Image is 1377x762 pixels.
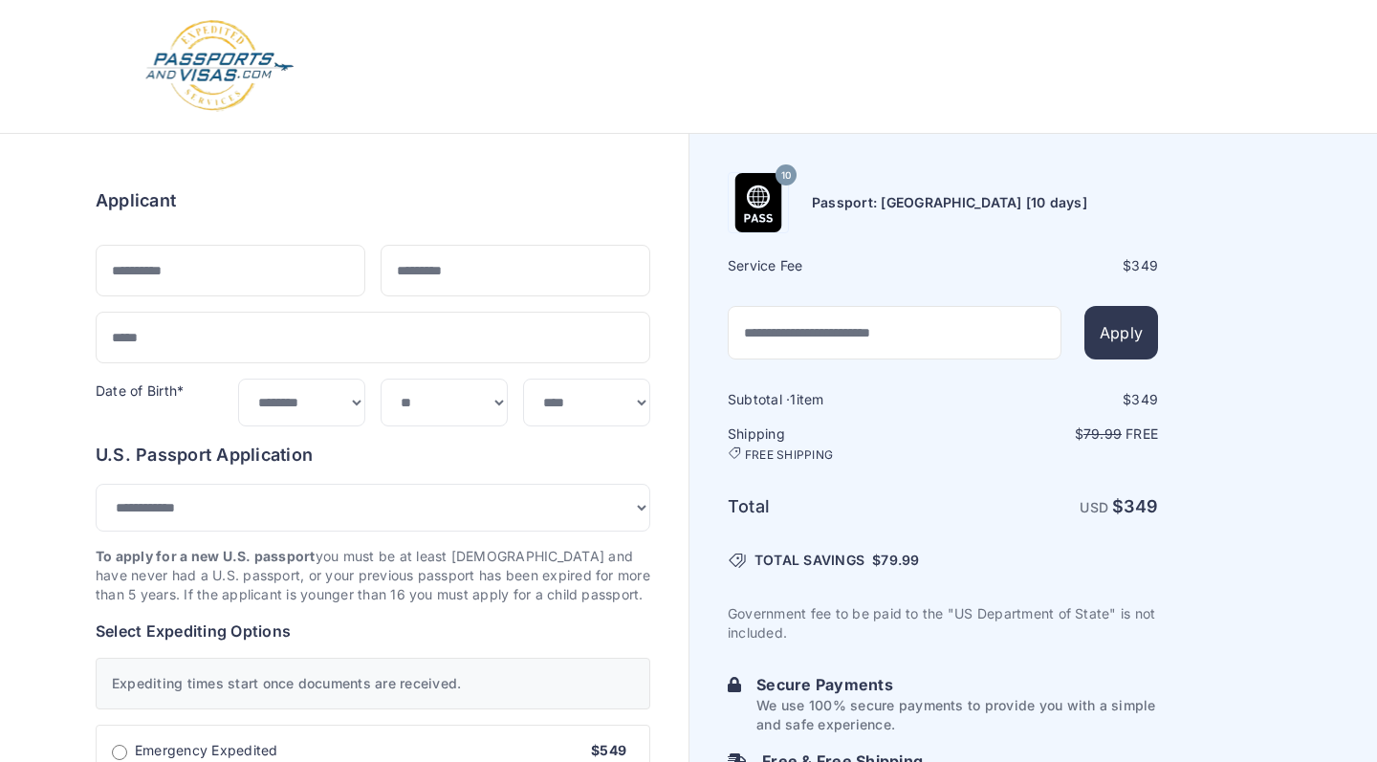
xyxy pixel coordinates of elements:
[881,552,919,568] span: 79.99
[1112,496,1158,516] strong: $
[1084,306,1158,359] button: Apply
[790,391,796,407] span: 1
[1131,257,1158,273] span: 349
[1124,496,1158,516] span: 349
[812,193,1087,212] h6: Passport: [GEOGRAPHIC_DATA] [10 days]
[96,658,650,709] div: Expediting times start once documents are received.
[1126,425,1158,442] span: Free
[754,551,864,570] span: TOTAL SAVINGS
[872,551,919,570] span: $
[756,673,1158,696] h6: Secure Payments
[781,163,791,188] span: 10
[728,390,941,409] h6: Subtotal · item
[1083,425,1122,442] span: 79.99
[729,173,788,232] img: Product Name
[728,493,941,520] h6: Total
[591,742,626,758] span: $549
[1080,499,1108,515] span: USD
[96,187,176,214] h6: Applicant
[96,442,650,468] h6: U.S. Passport Application
[728,425,941,463] h6: Shipping
[96,620,650,642] h6: Select Expediting Options
[745,447,833,463] span: FREE SHIPPING
[1131,391,1158,407] span: 349
[945,390,1158,409] div: $
[96,548,316,564] strong: To apply for a new U.S. passport
[728,604,1158,642] p: Government fee to be paid to the "US Department of State" is not included.
[728,256,941,275] h6: Service Fee
[756,696,1158,734] p: We use 100% secure payments to provide you with a simple and safe experience.
[945,256,1158,275] div: $
[135,741,278,760] span: Emergency Expedited
[143,19,295,114] img: Logo
[945,425,1158,444] p: $
[96,547,650,604] p: you must be at least [DEMOGRAPHIC_DATA] and have never had a U.S. passport, or your previous pass...
[96,382,184,399] label: Date of Birth*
